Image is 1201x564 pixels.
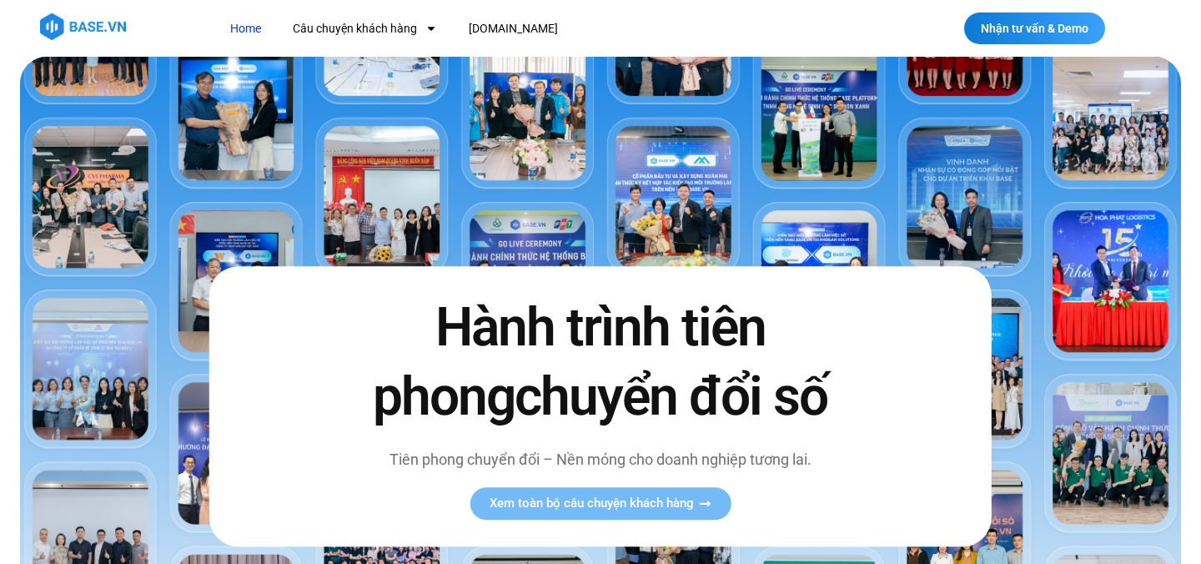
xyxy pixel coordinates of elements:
[218,13,857,44] nav: Menu
[218,13,274,44] a: Home
[280,13,450,44] a: Câu chuyện khách hàng
[964,13,1105,44] a: Nhận tư vấn & Demo
[981,23,1088,34] span: Nhận tư vấn & Demo
[338,293,863,431] h2: Hành trình tiên phong
[338,448,863,471] p: Tiên phong chuyển đổi – Nền móng cho doanh nghiệp tương lai.
[470,487,731,520] a: Xem toàn bộ câu chuyện khách hàng
[490,497,694,510] span: Xem toàn bộ câu chuyện khách hàng
[456,13,570,44] a: [DOMAIN_NAME]
[515,365,827,428] span: chuyển đổi số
